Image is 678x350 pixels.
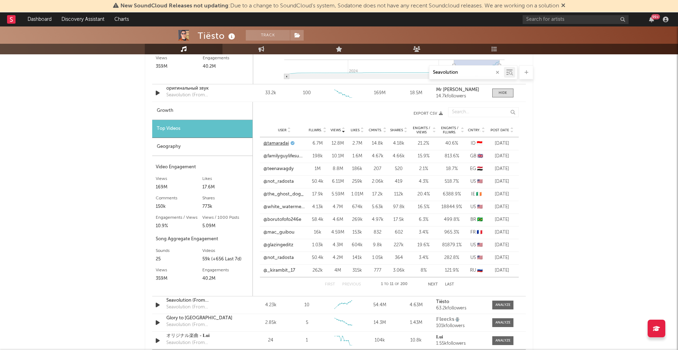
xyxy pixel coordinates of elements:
span: User [278,128,286,132]
span: New SoundCloud Releases not updating [120,3,228,9]
div: 169M [363,90,396,97]
div: 1.43M [400,319,433,326]
strong: Tiësto [436,300,449,304]
div: 19.6 % [411,242,436,249]
div: 99 + [651,14,660,19]
button: Last [445,283,454,286]
div: 3.4 % [411,254,436,261]
div: 259k [349,178,365,185]
button: Export CSV [267,111,443,116]
div: 1.03k [309,242,326,249]
div: 4.3M [330,242,346,249]
div: 12.8M [330,140,346,147]
div: 153k [349,229,365,236]
div: 832 [369,229,386,236]
span: 🇪🇬 [477,167,483,171]
div: 359M [156,62,203,71]
div: 4.3 % [411,178,436,185]
div: [DATE] [489,165,515,173]
span: 🇺🇸 [477,243,483,247]
div: US [468,254,485,261]
span: 🇬🇧 [477,154,483,158]
span: Views [331,128,341,132]
div: 1.05k [369,254,386,261]
div: Seavolution (From [GEOGRAPHIC_DATA] 3) [166,92,240,99]
a: @glazingeditz [263,242,293,249]
div: 1 11 200 [375,280,414,289]
div: 777 [369,267,386,274]
div: 1.01M [349,191,365,198]
a: @not_radosta [263,178,294,185]
div: 141k [349,254,365,261]
strong: 𝐋𝐮𝐢 [436,335,443,339]
span: Cntry. [468,128,481,132]
div: 10 [304,302,309,309]
a: Glory to [GEOGRAPHIC_DATA] [166,315,240,322]
a: Dashboard [23,12,56,26]
div: 4.97k [369,216,386,223]
div: Seavolution (From [GEOGRAPHIC_DATA] 3) [166,304,240,311]
div: Video Engagement [156,163,249,171]
div: [DATE] [489,254,515,261]
div: 773k [202,203,249,211]
div: Top Videos [152,120,252,138]
div: Views [156,54,203,62]
div: 3.4 % [411,229,436,236]
div: 518.7 % [439,178,464,185]
div: 8 % [411,267,436,274]
div: 14.7k followers [436,94,485,99]
div: [DATE] [489,242,515,249]
div: 3.06k [390,267,408,274]
button: 99+ [649,17,654,22]
a: オリジナル楽曲 - 𝐋𝐮𝐢 [166,332,240,339]
div: 604k [349,242,365,249]
div: 15.9 % [411,153,436,160]
div: 169M [156,183,202,192]
input: Search... [448,107,519,117]
div: 100 [303,90,311,97]
a: Seavolution (From [GEOGRAPHIC_DATA] 3) [166,297,240,304]
div: оригинальный звук [166,85,240,92]
div: 9.8k [369,242,386,249]
a: @white_watermelonn [263,204,305,211]
div: 4.18k [390,140,408,147]
div: Likes [202,175,249,183]
div: 4.2M [330,254,346,261]
button: Track [246,30,290,41]
a: 𝐋𝐮𝐢 [436,335,485,340]
span: Shares [390,128,403,132]
a: @not_radosta [263,254,294,261]
div: 602 [390,229,408,236]
div: Shares [202,194,249,203]
div: EG [468,165,485,173]
div: 315k [349,267,365,274]
div: 40.2M [203,62,250,71]
div: 17.6M [202,183,249,192]
span: 🇷🇺 [477,268,483,273]
div: Growth [152,102,252,120]
div: Videos [202,247,249,255]
span: Likes [351,128,359,132]
div: 8.8M [330,165,346,173]
div: [DATE] [489,153,515,160]
div: 5.63k [369,204,386,211]
div: 104k [363,337,396,344]
div: 364 [390,254,408,261]
div: 24 [254,337,287,344]
div: 101k followers [436,324,485,328]
span: 🇫🇷 [477,230,482,235]
div: 5.09M [202,222,249,230]
a: Mr [PERSON_NAME] [436,87,485,92]
div: 2.85k [254,319,287,326]
div: 6.3 % [411,216,436,223]
div: 2.1 % [411,165,436,173]
div: 21.2 % [411,140,436,147]
span: Post Date [490,128,509,132]
span: 🇺🇸 [477,255,483,260]
div: Comments [156,194,202,203]
div: 17.5k [390,216,408,223]
div: 965.3 % [439,229,464,236]
div: [DATE] [489,216,515,223]
div: Views / 1000 Posts [202,213,249,222]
